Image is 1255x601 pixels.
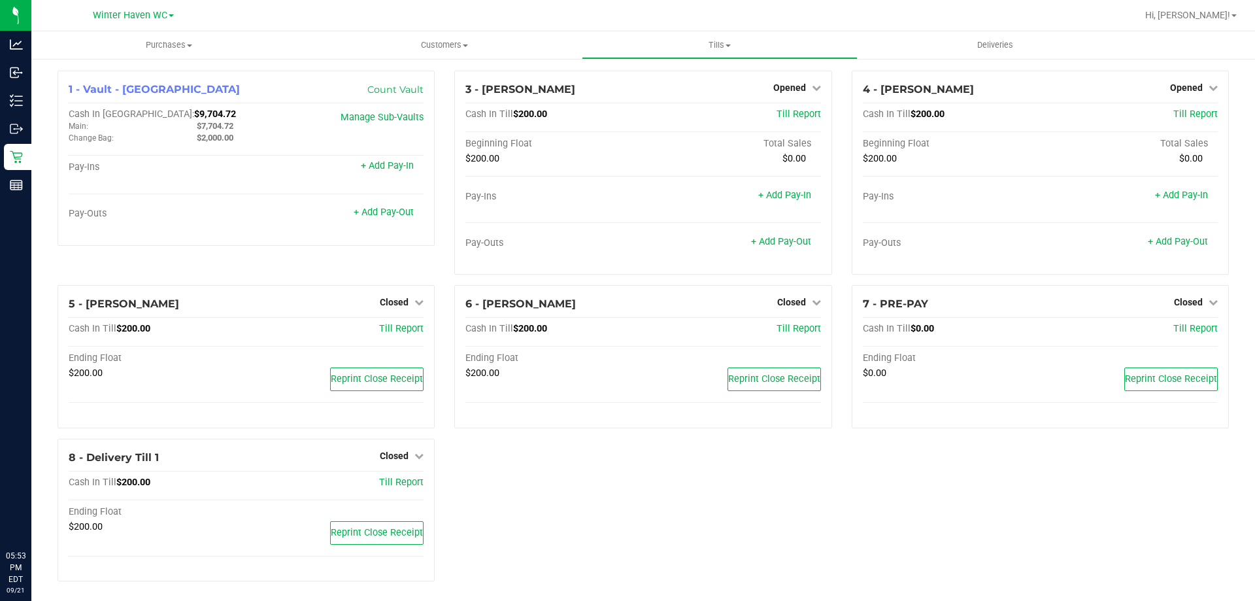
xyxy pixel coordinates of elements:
button: Reprint Close Receipt [728,368,821,391]
button: Reprint Close Receipt [330,368,424,391]
span: Cash In Till [465,323,513,334]
span: Winter Haven WC [93,10,167,21]
a: + Add Pay-Out [751,236,811,247]
span: Closed [777,297,806,307]
span: Cash In Till [863,109,911,120]
span: $200.00 [69,521,103,532]
span: $200.00 [69,368,103,379]
span: 6 - [PERSON_NAME] [465,298,576,310]
a: + Add Pay-In [361,160,414,171]
a: Till Report [1173,323,1218,334]
div: Total Sales [643,138,821,150]
a: Count Vault [367,84,424,95]
div: Pay-Ins [69,162,246,173]
button: Reprint Close Receipt [1124,368,1218,391]
inline-svg: Outbound [10,122,23,135]
div: Beginning Float [863,138,1041,150]
span: $200.00 [116,323,150,334]
span: $0.00 [1179,153,1203,164]
a: Tills [582,31,857,59]
a: Till Report [379,323,424,334]
span: Reprint Close Receipt [728,373,820,385]
span: $200.00 [863,153,897,164]
a: Deliveries [858,31,1133,59]
span: $0.00 [863,368,886,379]
div: Pay-Outs [69,208,246,220]
span: $7,704.72 [197,121,233,131]
a: + Add Pay-In [1155,190,1208,201]
iframe: Resource center [13,496,52,536]
span: Reprint Close Receipt [1125,373,1217,385]
inline-svg: Inventory [10,94,23,107]
span: $200.00 [513,109,547,120]
span: $200.00 [465,368,499,379]
span: Cash In [GEOGRAPHIC_DATA]: [69,109,194,120]
span: $200.00 [116,477,150,488]
span: Reprint Close Receipt [331,527,423,538]
inline-svg: Analytics [10,38,23,51]
span: Tills [582,39,856,51]
span: Cash In Till [863,323,911,334]
a: + Add Pay-Out [1148,236,1208,247]
span: Cash In Till [69,477,116,488]
div: Pay-Ins [863,191,1041,203]
span: $0.00 [911,323,934,334]
a: Customers [307,31,582,59]
div: Pay-Outs [863,237,1041,249]
a: Manage Sub-Vaults [341,112,424,123]
span: $200.00 [911,109,945,120]
button: Reprint Close Receipt [330,521,424,545]
a: Till Report [777,323,821,334]
iframe: Resource center unread badge [39,494,54,510]
inline-svg: Retail [10,150,23,163]
span: Closed [380,297,409,307]
a: + Add Pay-In [758,190,811,201]
inline-svg: Reports [10,179,23,192]
span: Opened [773,82,806,93]
span: $200.00 [465,153,499,164]
span: Cash In Till [69,323,116,334]
span: $0.00 [782,153,806,164]
span: 4 - [PERSON_NAME] [863,83,974,95]
div: Pay-Ins [465,191,643,203]
span: Deliveries [960,39,1031,51]
span: Closed [1174,297,1203,307]
div: Beginning Float [465,138,643,150]
span: 5 - [PERSON_NAME] [69,298,179,310]
p: 09/21 [6,585,25,595]
p: 05:53 PM EDT [6,550,25,585]
span: Reprint Close Receipt [331,373,423,385]
span: Cash In Till [465,109,513,120]
a: Purchases [31,31,307,59]
span: Hi, [PERSON_NAME]! [1145,10,1230,20]
a: Till Report [777,109,821,120]
span: 7 - PRE-PAY [863,298,928,310]
span: $200.00 [513,323,547,334]
a: + Add Pay-Out [354,207,414,218]
span: Closed [380,451,409,461]
span: $2,000.00 [197,133,233,143]
span: $9,704.72 [194,109,236,120]
inline-svg: Inbound [10,66,23,79]
span: Customers [307,39,581,51]
div: Ending Float [863,352,1041,364]
div: Ending Float [69,506,246,518]
div: Pay-Outs [465,237,643,249]
span: Opened [1170,82,1203,93]
span: 1 - Vault - [GEOGRAPHIC_DATA] [69,83,240,95]
div: Total Sales [1040,138,1218,150]
a: Till Report [379,477,424,488]
span: 3 - [PERSON_NAME] [465,83,575,95]
div: Ending Float [69,352,246,364]
span: 8 - Delivery Till 1 [69,451,159,464]
a: Till Report [1173,109,1218,120]
span: Change Bag: [69,133,114,143]
span: Purchases [31,39,307,51]
div: Ending Float [465,352,643,364]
